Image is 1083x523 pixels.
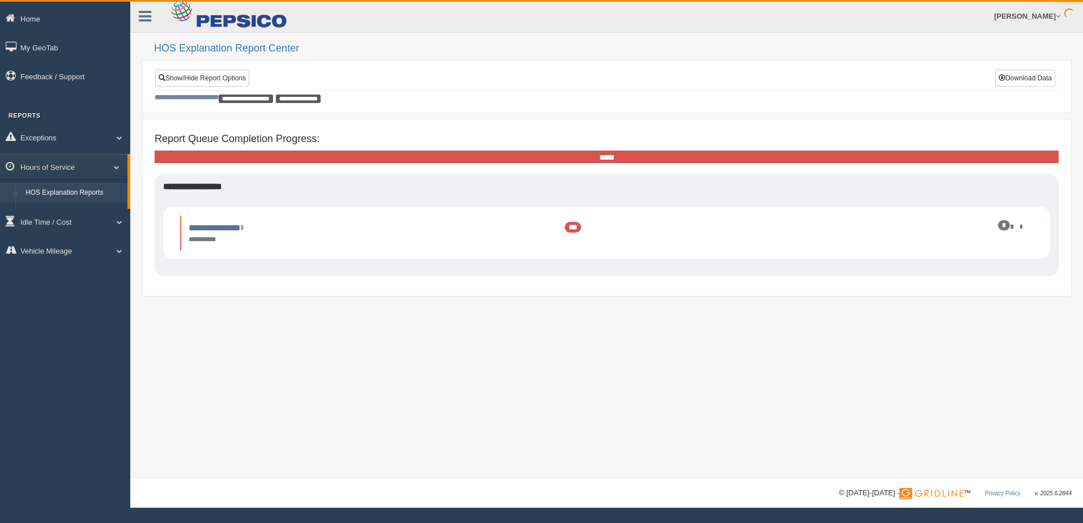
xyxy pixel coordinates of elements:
a: HOS Violation Audit Reports [20,203,127,223]
a: HOS Explanation Reports [20,183,127,203]
h4: Report Queue Completion Progress: [155,134,1059,145]
a: Show/Hide Report Options [155,70,249,87]
img: Gridline [899,488,963,499]
a: Privacy Policy [985,490,1020,496]
span: v. 2025.6.2844 [1035,490,1072,496]
li: Expand [180,216,1033,250]
button: Download Data [995,70,1055,87]
h2: HOS Explanation Report Center [154,43,1072,54]
div: © [DATE]-[DATE] - ™ [839,487,1072,499]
